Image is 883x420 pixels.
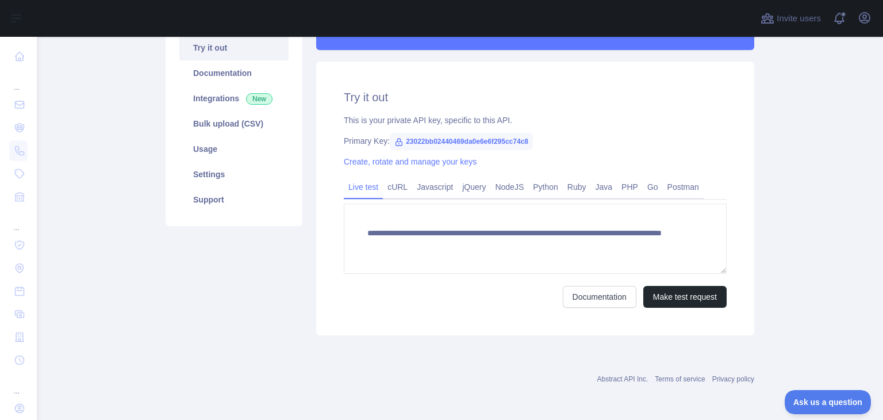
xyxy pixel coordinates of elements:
[344,114,727,126] div: This is your private API key, specific to this API.
[663,178,704,196] a: Postman
[179,187,289,212] a: Support
[179,111,289,136] a: Bulk upload (CSV)
[9,373,28,396] div: ...
[179,60,289,86] a: Documentation
[758,9,823,28] button: Invite users
[383,178,412,196] a: cURL
[490,178,528,196] a: NodeJS
[785,390,872,414] iframe: Toggle Customer Support
[179,162,289,187] a: Settings
[617,178,643,196] a: PHP
[591,178,617,196] a: Java
[179,136,289,162] a: Usage
[9,209,28,232] div: ...
[246,93,272,105] span: New
[344,178,383,196] a: Live test
[344,157,477,166] a: Create, rotate and manage your keys
[412,178,458,196] a: Javascript
[777,12,821,25] span: Invite users
[643,286,727,308] button: Make test request
[563,178,591,196] a: Ruby
[344,89,727,105] h2: Try it out
[563,286,636,308] a: Documentation
[9,69,28,92] div: ...
[528,178,563,196] a: Python
[179,86,289,111] a: Integrations New
[712,375,754,383] a: Privacy policy
[643,178,663,196] a: Go
[597,375,648,383] a: Abstract API Inc.
[179,35,289,60] a: Try it out
[344,135,727,147] div: Primary Key:
[655,375,705,383] a: Terms of service
[458,178,490,196] a: jQuery
[390,133,533,150] span: 23022bb02440469da0e6e6f295cc74c8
